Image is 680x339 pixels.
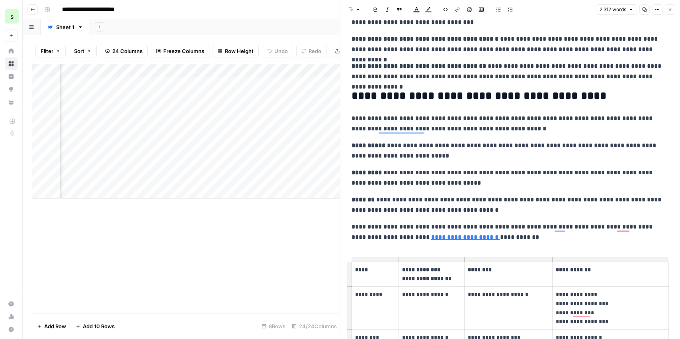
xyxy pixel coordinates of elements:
a: Usage [5,310,18,323]
a: Settings [5,298,18,310]
span: Freeze Columns [163,47,204,55]
button: Undo [262,45,293,57]
a: Insights [5,70,18,83]
span: Sort [74,47,84,55]
span: Add 10 Rows [83,322,115,330]
button: Add 10 Rows [71,320,119,333]
a: Your Data [5,96,18,108]
a: Sheet 1 [41,19,90,35]
button: Redo [296,45,326,57]
span: Undo [274,47,288,55]
span: Add Row [44,322,66,330]
button: 24 Columns [100,45,148,57]
button: 2,312 words [596,4,637,15]
div: Sheet 1 [56,23,74,31]
span: s [10,12,14,21]
div: 24/24 Columns [289,320,340,333]
button: Filter [35,45,66,57]
a: Opportunities [5,83,18,96]
div: 8 Rows [258,320,289,333]
span: 24 Columns [112,47,143,55]
span: Filter [41,47,53,55]
span: Redo [309,47,321,55]
span: Row Height [225,47,254,55]
button: Add Row [32,320,71,333]
span: 2,312 words [600,6,626,13]
button: Help + Support [5,323,18,336]
button: Workspace: saasgenie [5,6,18,26]
button: Row Height [213,45,259,57]
a: Browse [5,57,18,70]
button: Sort [69,45,97,57]
button: Freeze Columns [151,45,209,57]
a: Home [5,45,18,57]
